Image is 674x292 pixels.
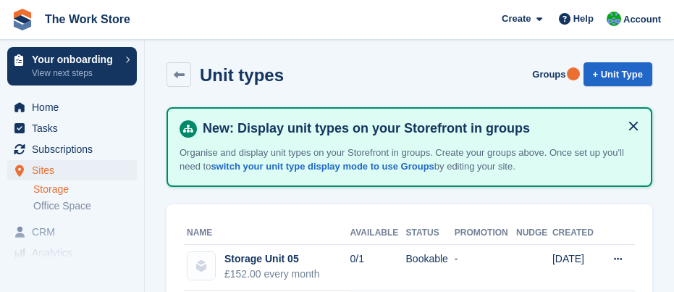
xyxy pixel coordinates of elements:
p: Organise and display unit types on your Storefront in groups. Create your groups above. Once set ... [180,146,639,174]
span: Subscriptions [32,139,119,159]
span: Sites [32,160,119,180]
h4: New: Display unit types on your Storefront in groups [197,120,639,137]
a: Groups [526,62,571,86]
th: Name [184,222,350,245]
a: menu [7,243,137,263]
div: Storage Unit 05 [224,251,320,267]
a: menu [7,97,137,117]
th: Promotion [455,222,516,245]
a: menu [7,160,137,180]
td: [DATE] [552,244,600,291]
h2: Unit types [200,65,284,85]
span: Help [573,12,594,26]
p: View next steps [32,67,118,80]
a: Storage [33,183,137,196]
a: Office Space [33,199,137,213]
th: Available [350,222,405,245]
a: Your onboarding View next steps [7,47,137,85]
span: Tasks [32,118,119,138]
td: - [455,244,516,291]
th: Nudge [516,222,552,245]
img: stora-icon-8386f47178a22dfd0bd8f6a31ec36ba5ce8667c1dd55bd0f319d3a0aa187defe.svg [12,9,33,30]
img: blank-unit-type-icon-ffbac7b88ba66c5e286b0e438baccc4b9c83835d4c34f86887a83fc20ec27e7b.svg [188,252,215,280]
a: menu [7,139,137,159]
div: Tooltip anchor [567,67,580,80]
span: Home [32,97,119,117]
a: + Unit Type [584,62,652,86]
td: Bookable [406,244,455,291]
a: switch your unit type display mode to use Groups [211,161,434,172]
td: 0/1 [350,244,405,291]
th: Status [406,222,455,245]
span: CRM [32,222,119,242]
span: Account [623,12,661,27]
a: The Work Store [39,7,136,31]
a: menu [7,118,137,138]
th: Created [552,222,600,245]
a: menu [7,222,137,242]
span: Analytics [32,243,119,263]
p: Your onboarding [32,54,118,64]
img: Mark Bignell [607,12,621,26]
span: Create [502,12,531,26]
div: £152.00 every month [224,267,320,282]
